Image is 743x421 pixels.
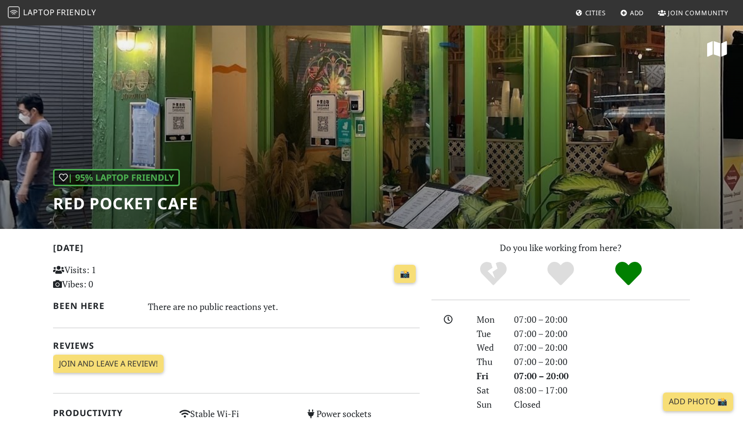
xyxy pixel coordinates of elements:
[471,327,508,341] div: Tue
[53,355,164,373] a: Join and leave a review!
[394,265,416,283] a: 📸
[471,340,508,355] div: Wed
[53,301,136,311] h2: Been here
[630,8,644,17] span: Add
[595,260,662,287] div: Definitely!
[508,327,696,341] div: 07:00 – 20:00
[8,4,96,22] a: LaptopFriendly LaptopFriendly
[471,312,508,327] div: Mon
[668,8,728,17] span: Join Community
[53,194,198,213] h1: Red Pocket Cafe
[616,4,648,22] a: Add
[471,397,508,412] div: Sun
[53,243,420,257] h2: [DATE]
[471,355,508,369] div: Thu
[53,408,168,418] h2: Productivity
[663,393,733,411] a: Add Photo 📸
[508,369,696,383] div: 07:00 – 20:00
[459,260,527,287] div: No
[53,263,168,291] p: Visits: 1 Vibes: 0
[508,383,696,397] div: 08:00 – 17:00
[508,397,696,412] div: Closed
[572,4,610,22] a: Cities
[53,169,180,186] div: | 95% Laptop Friendly
[471,383,508,397] div: Sat
[57,7,96,18] span: Friendly
[508,312,696,327] div: 07:00 – 20:00
[23,7,55,18] span: Laptop
[471,369,508,383] div: Fri
[148,299,420,314] div: There are no public reactions yet.
[527,260,595,287] div: Yes
[654,4,732,22] a: Join Community
[8,6,20,18] img: LaptopFriendly
[508,355,696,369] div: 07:00 – 20:00
[53,340,420,351] h2: Reviews
[508,340,696,355] div: 07:00 – 20:00
[431,241,690,255] p: Do you like working from here?
[585,8,606,17] span: Cities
